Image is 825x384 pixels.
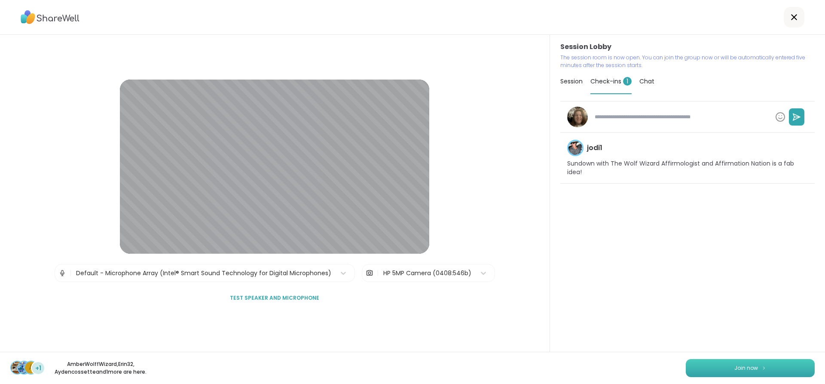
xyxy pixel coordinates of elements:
[560,42,815,52] h3: Session Lobby
[587,143,602,153] h4: jodi1
[58,264,66,282] img: Microphone
[35,364,41,373] span: +1
[76,269,331,278] div: Default - Microphone Array (Intel® Smart Sound Technology for Digital Microphones)
[70,264,72,282] span: |
[590,77,632,86] span: Check-ins
[377,264,379,282] span: |
[567,107,588,127] img: AliciaMarie
[560,54,815,69] p: The session room is now open. You can join the group now or will be automatically entered five mi...
[761,366,767,370] img: ShareWell Logomark
[366,264,373,282] img: Camera
[18,362,30,374] img: Erin32
[29,362,34,373] span: A
[560,77,583,86] span: Session
[623,77,632,86] span: 1
[686,359,815,377] button: Join now
[226,289,323,307] button: Test speaker and microphone
[11,362,23,374] img: AmberWolffWizard
[568,141,582,155] img: jodi1
[567,160,808,176] p: Sundown with The Wolf Wizard Affirmologist and Affirmation Nation is a fab idea!
[734,364,758,372] span: Join now
[639,77,654,86] span: Chat
[230,294,319,302] span: Test speaker and microphone
[21,7,79,27] img: ShareWell Logo
[52,360,149,376] p: AmberWolffWizard , Erin32 , Aydencossette and 1 more are here.
[383,269,471,278] div: HP 5MP Camera (0408:546b)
